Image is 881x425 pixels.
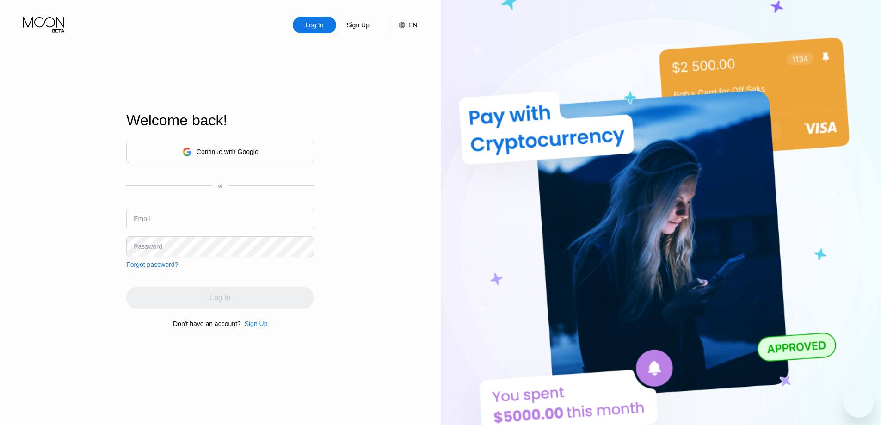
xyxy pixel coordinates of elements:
[844,388,874,418] iframe: Button to launch messaging window
[218,183,223,189] div: or
[305,20,325,30] div: Log In
[126,261,178,268] div: Forgot password?
[173,320,241,327] div: Don't have an account?
[345,20,370,30] div: Sign Up
[134,243,162,250] div: Password
[241,320,268,327] div: Sign Up
[197,148,259,155] div: Continue with Google
[126,141,314,163] div: Continue with Google
[389,17,417,33] div: EN
[336,17,380,33] div: Sign Up
[126,112,314,129] div: Welcome back!
[408,21,417,29] div: EN
[245,320,268,327] div: Sign Up
[134,215,150,222] div: Email
[293,17,336,33] div: Log In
